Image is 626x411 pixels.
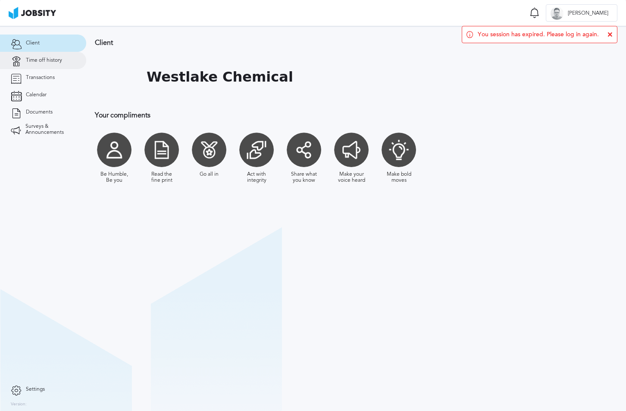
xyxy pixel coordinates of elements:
[9,7,56,19] img: ab4bad089aa723f57921c736e9817d99.png
[26,92,47,98] span: Calendar
[26,109,53,115] span: Documents
[336,171,366,183] div: Make your voice heard
[95,111,563,119] h3: Your compliments
[147,69,293,85] h1: Westlake Chemical
[384,171,414,183] div: Make bold moves
[478,31,599,38] span: You session has expired. Please log in again.
[241,171,272,183] div: Act with integrity
[551,7,563,20] div: L
[11,402,27,407] label: Version:
[200,171,219,177] div: Go all in
[289,171,319,183] div: Share what you know
[546,4,617,22] button: L[PERSON_NAME]
[26,75,55,81] span: Transactions
[95,39,563,47] h3: Client
[25,123,75,136] span: Surveys & Announcements
[26,57,62,63] span: Time off history
[99,171,129,183] div: Be Humble, Be you
[563,10,613,16] span: [PERSON_NAME]
[26,40,40,46] span: Client
[26,386,45,392] span: Settings
[147,171,177,183] div: Read the fine print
